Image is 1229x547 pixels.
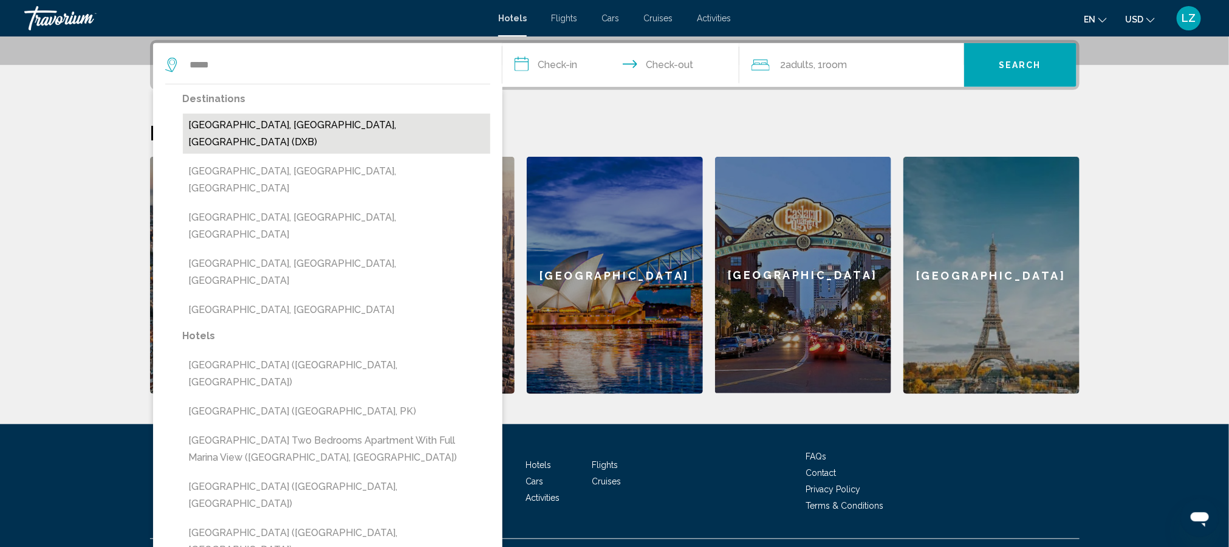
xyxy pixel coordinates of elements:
[183,298,490,322] button: [GEOGRAPHIC_DATA], [GEOGRAPHIC_DATA]
[1125,10,1155,28] button: Change currency
[806,501,884,511] a: Terms & Conditions
[183,475,490,515] button: [GEOGRAPHIC_DATA] ([GEOGRAPHIC_DATA], [GEOGRAPHIC_DATA])
[715,157,891,394] a: [GEOGRAPHIC_DATA]
[502,43,739,87] button: Check in and out dates
[739,43,964,87] button: Travelers: 2 adults, 0 children
[964,43,1077,87] button: Search
[806,452,827,461] a: FAQs
[601,13,619,23] a: Cars
[183,400,490,423] button: [GEOGRAPHIC_DATA] ([GEOGRAPHIC_DATA], PK)
[183,252,490,292] button: [GEOGRAPHIC_DATA], [GEOGRAPHIC_DATA], [GEOGRAPHIC_DATA]
[525,493,560,503] a: Activities
[903,157,1080,394] a: [GEOGRAPHIC_DATA]
[592,460,618,470] a: Flights
[183,91,490,108] p: Destinations
[183,354,490,394] button: [GEOGRAPHIC_DATA] ([GEOGRAPHIC_DATA], [GEOGRAPHIC_DATA])
[1084,15,1095,24] span: en
[781,57,814,74] span: 2
[643,13,673,23] a: Cruises
[1125,15,1143,24] span: USD
[183,328,490,345] p: Hotels
[525,476,543,486] a: Cars
[24,6,486,30] a: Travorium
[999,61,1041,71] span: Search
[527,157,703,394] a: [GEOGRAPHIC_DATA]
[592,476,621,486] a: Cruises
[814,57,847,74] span: , 1
[823,59,847,71] span: Room
[150,120,1080,145] h2: Featured Destinations
[183,206,490,246] button: [GEOGRAPHIC_DATA], [GEOGRAPHIC_DATA], [GEOGRAPHIC_DATA]
[183,160,490,200] button: [GEOGRAPHIC_DATA], [GEOGRAPHIC_DATA], [GEOGRAPHIC_DATA]
[806,484,861,494] a: Privacy Policy
[525,460,551,470] a: Hotels
[153,43,1077,87] div: Search widget
[715,157,891,393] div: [GEOGRAPHIC_DATA]
[551,13,577,23] a: Flights
[183,114,490,154] button: [GEOGRAPHIC_DATA], [GEOGRAPHIC_DATA], [GEOGRAPHIC_DATA] (DXB)
[498,13,527,23] a: Hotels
[1180,498,1219,537] iframe: Кнопка запуска окна обмена сообщениями
[1084,10,1107,28] button: Change language
[786,59,814,71] span: Adults
[150,157,326,394] a: [GEOGRAPHIC_DATA]
[183,429,490,469] button: [GEOGRAPHIC_DATA] Two bedrooms apartment with full Marina View ([GEOGRAPHIC_DATA], [GEOGRAPHIC_DA...
[1182,12,1196,24] span: LZ
[697,13,731,23] a: Activities
[1173,5,1205,31] button: User Menu
[806,468,837,478] a: Contact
